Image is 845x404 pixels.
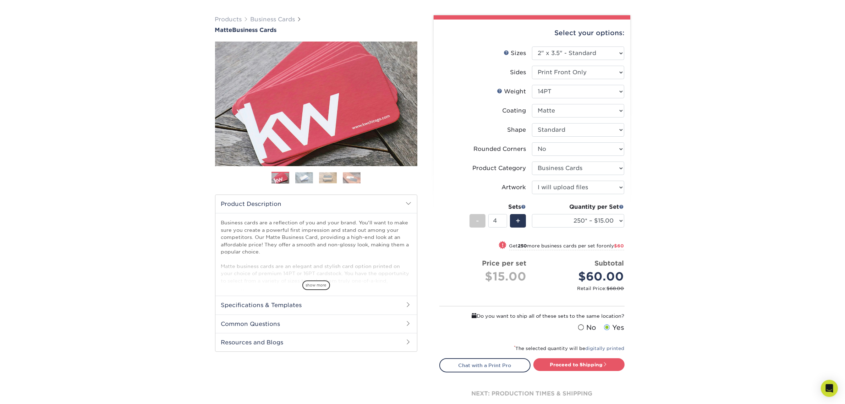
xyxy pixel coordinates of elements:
[295,172,313,183] img: Business Cards 02
[271,169,289,187] img: Business Cards 01
[215,16,242,23] a: Products
[319,172,337,183] img: Business Cards 03
[532,203,624,211] div: Quantity per Set
[473,164,526,173] div: Product Category
[595,259,624,267] strong: Subtotal
[502,183,526,192] div: Artwork
[251,16,295,23] a: Business Cards
[476,215,479,226] span: -
[482,259,527,267] strong: Price per set
[474,145,526,153] div: Rounded Corners
[514,346,625,351] small: The selected quantity will be
[509,243,624,250] small: Get more business cards per set for
[215,296,417,314] h2: Specifications & Templates
[821,380,838,397] div: Open Intercom Messenger
[445,285,624,292] small: Retail Price:
[510,68,526,77] div: Sides
[507,126,526,134] div: Shape
[576,323,597,333] label: No
[602,323,625,333] label: Yes
[215,333,417,351] h2: Resources and Blogs
[445,268,527,285] div: $15.00
[215,315,417,333] h2: Common Questions
[586,346,625,351] a: digitally printed
[497,87,526,96] div: Weight
[470,203,526,211] div: Sets
[504,49,526,58] div: Sizes
[215,195,417,213] h2: Product Description
[439,312,625,320] div: Do you want to ship all of these sets to the same location?
[221,219,411,320] p: Business cards are a reflection of you and your brand. You'll want to make sure you create a powe...
[604,243,624,249] span: only
[215,27,232,33] span: Matte
[302,280,330,290] span: show more
[518,243,527,249] strong: 250
[439,20,625,47] div: Select your options:
[215,27,417,33] h1: Business Cards
[439,358,531,372] a: Chat with a Print Pro
[516,215,520,226] span: +
[503,107,526,115] div: Coating
[215,27,417,33] a: MatteBusiness Cards
[607,286,624,291] span: $68.00
[533,358,625,371] a: Proceed to Shipping
[614,243,624,249] span: $60
[215,3,417,205] img: Matte 01
[502,242,504,249] span: !
[343,172,361,183] img: Business Cards 04
[537,268,624,285] div: $60.00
